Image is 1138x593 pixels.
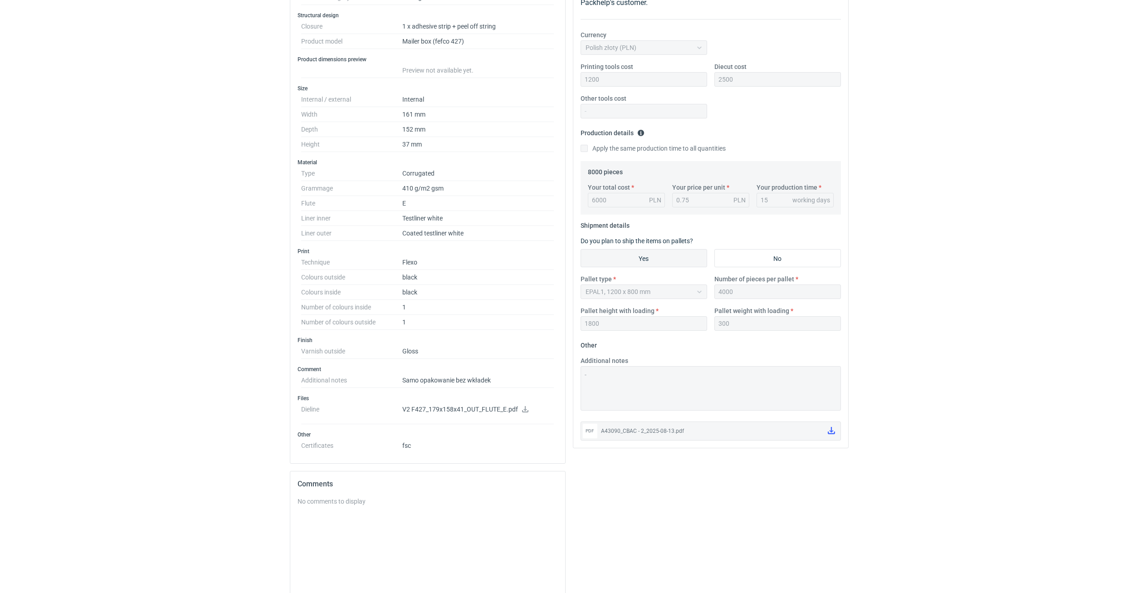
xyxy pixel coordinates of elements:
label: Pallet height with loading [581,306,654,315]
dt: Colours inside [301,285,402,300]
dd: 1 x adhesive strip + peel off string [402,19,554,34]
div: pdf [583,424,597,438]
div: PLN [649,196,661,205]
div: PLN [733,196,746,205]
dd: Flexo [402,255,554,270]
label: Other tools cost [581,94,626,103]
h2: Comments [298,479,558,490]
dd: black [402,270,554,285]
label: Additional notes [581,356,628,365]
p: V2 F427_179x158x41_OUT_FLUTE_E.pdf [402,406,554,414]
dt: Type [301,166,402,181]
dd: Gloss [402,344,554,359]
h3: Files [298,395,558,402]
dt: Varnish outside [301,344,402,359]
dt: Height [301,137,402,152]
dt: Additional notes [301,373,402,388]
dt: Liner outer [301,226,402,241]
dd: Coated testliner white [402,226,554,241]
dd: Testliner white [402,211,554,226]
dt: Closure [301,19,402,34]
div: A43090_CBAC - 2_2025-08-13.pdf [601,426,821,436]
dd: Internal [402,92,554,107]
dt: Depth [301,122,402,137]
dd: 37 mm [402,137,554,152]
h3: Structural design [298,12,558,19]
h3: Finish [298,337,558,344]
dd: 161 mm [402,107,554,122]
dd: E [402,196,554,211]
h3: Size [298,85,558,92]
label: Your price per unit [672,183,725,192]
dd: Mailer box (fefco 427) [402,34,554,49]
h3: Comment [298,366,558,373]
dt: Dieline [301,402,402,424]
dt: Product model [301,34,402,49]
dt: Liner inner [301,211,402,226]
dd: Corrugated [402,166,554,181]
label: Printing tools cost [581,62,633,71]
legend: 8000 pieces [588,165,623,176]
dt: Colours outside [301,270,402,285]
dd: black [402,285,554,300]
textarea: - [581,366,841,411]
dd: 152 mm [402,122,554,137]
div: working days [792,196,830,205]
dd: Samo opakowanie bez wkładek [402,373,554,388]
label: Apply the same production time to all quantities [581,144,726,153]
span: Preview not available yet. [402,67,474,74]
dt: Certificates [301,438,402,449]
dd: 410 g/m2 gsm [402,181,554,196]
h3: Product dimensions preview [298,56,558,63]
dt: Internal / external [301,92,402,107]
label: Do you plan to ship the items on pallets? [581,237,693,245]
dd: fsc [402,438,554,449]
label: Pallet type [581,274,612,284]
label: Number of pieces per pallet [714,274,794,284]
dt: Flute [301,196,402,211]
dt: Technique [301,255,402,270]
dd: 1 [402,300,554,315]
h3: Material [298,159,558,166]
legend: Other [581,338,597,349]
label: Diecut cost [714,62,747,71]
div: No comments to display [298,497,558,506]
label: Your production time [757,183,817,192]
dt: Grammage [301,181,402,196]
label: Your total cost [588,183,630,192]
label: Currency [581,30,606,39]
dt: Width [301,107,402,122]
dt: Number of colours inside [301,300,402,315]
dd: 1 [402,315,554,330]
h3: Print [298,248,558,255]
label: Pallet weight with loading [714,306,789,315]
legend: Production details [581,126,645,137]
legend: Shipment details [581,218,630,229]
h3: Other [298,431,558,438]
dt: Number of colours outside [301,315,402,330]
